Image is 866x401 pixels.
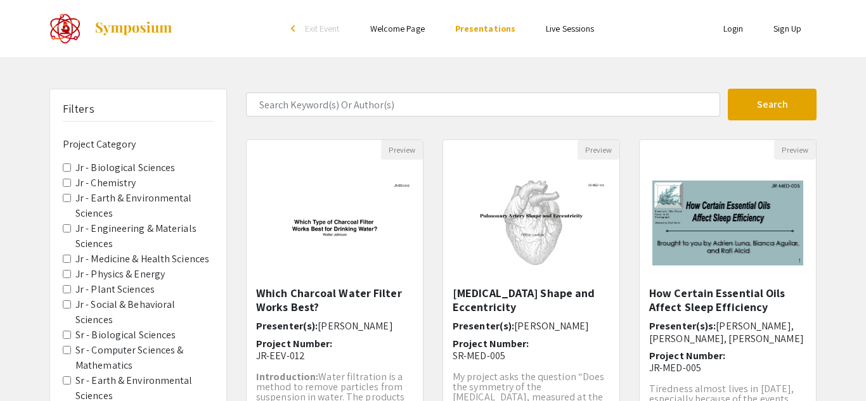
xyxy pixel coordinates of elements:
[256,320,413,332] h6: Presenter(s):
[453,337,529,350] span: Project Number:
[75,343,214,373] label: Sr - Computer Sciences & Mathematics
[640,168,816,278] img: <p>How Certain Essential Oils Affect Sleep Efficiency</p>
[723,23,744,34] a: Login
[514,319,589,333] span: [PERSON_NAME]
[443,168,619,278] img: <p>Pulmonary Artery Shape and Eccentricity&nbsp;</p>
[75,191,214,221] label: Jr - Earth & Environmental Sciences
[75,282,155,297] label: Jr - Plant Sciences
[774,140,816,160] button: Preview
[75,160,175,175] label: Jr - Biological Sciences
[453,286,610,314] h5: [MEDICAL_DATA] Shape and Eccentricity
[453,350,610,362] p: SR-MED-005
[75,251,209,267] label: Jr - Medicine & Health Sciences
[75,267,165,282] label: Jr - Physics & Energy
[256,337,333,350] span: Project Number:
[49,13,81,44] img: The 2022 CoorsTek Denver Metro Regional Science and Engineering Fair
[455,23,515,34] a: Presentations
[649,362,806,374] p: JR-MED-005
[75,175,136,191] label: Jr - Chemistry
[649,320,806,344] h6: Presenter(s)s:
[381,140,423,160] button: Preview
[318,319,392,333] span: [PERSON_NAME]
[649,286,806,314] h5: How Certain Essential Oils Affect Sleep Efficiency
[75,221,214,251] label: Jr - Engineering & Materials Sciences
[63,138,214,150] h6: Project Category
[246,92,720,117] input: Search Keyword(s) Or Author(s)
[256,286,413,314] h5: Which Charcoal Water Filter Works Best?
[256,350,413,362] p: JR-EEV-012
[370,23,425,34] a: Welcome Page
[305,23,340,34] span: Exit Event
[63,102,94,116] h5: Filters
[649,349,726,362] span: Project Number:
[578,140,619,160] button: Preview
[256,370,318,383] strong: Introduction:
[291,25,299,32] div: arrow_back_ios
[75,297,214,328] label: Jr - Social & Behavioral Sciences
[773,23,801,34] a: Sign Up
[75,328,176,343] label: Sr - Biological Sciences
[94,21,173,36] img: Symposium by ForagerOne
[649,319,804,345] span: [PERSON_NAME], [PERSON_NAME], [PERSON_NAME]
[247,168,423,278] img: <p>Which Charcoal Water Filter Works Best?</p>
[49,13,173,44] a: The 2022 CoorsTek Denver Metro Regional Science and Engineering Fair
[546,23,594,34] a: Live Sessions
[453,320,610,332] h6: Presenter(s):
[728,89,817,120] button: Search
